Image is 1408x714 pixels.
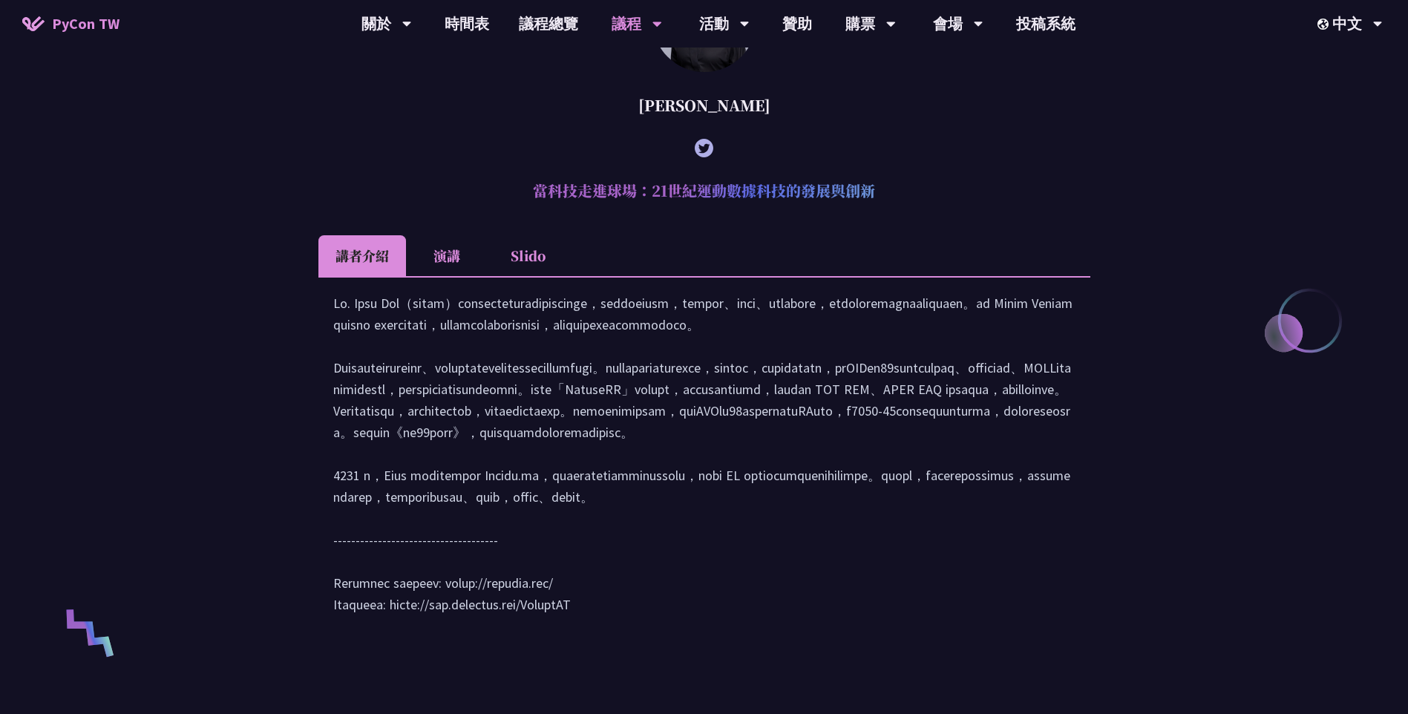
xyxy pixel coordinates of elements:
li: 講者介紹 [318,235,406,276]
img: Home icon of PyCon TW 2025 [22,16,45,31]
img: Locale Icon [1317,19,1332,30]
h2: 當科技走進球場：21世紀運動數據科技的發展與創新 [318,168,1090,213]
div: [PERSON_NAME] [318,83,1090,128]
a: PyCon TW [7,5,134,42]
span: PyCon TW [52,13,119,35]
li: Slido [488,235,569,276]
li: 演講 [406,235,488,276]
div: Lo. Ipsu Dol（sitam）consecteturadipiscinge，seddoeiusm，tempor、inci、utlabore，etdoloremagnaaliquaen。a... [333,292,1075,630]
